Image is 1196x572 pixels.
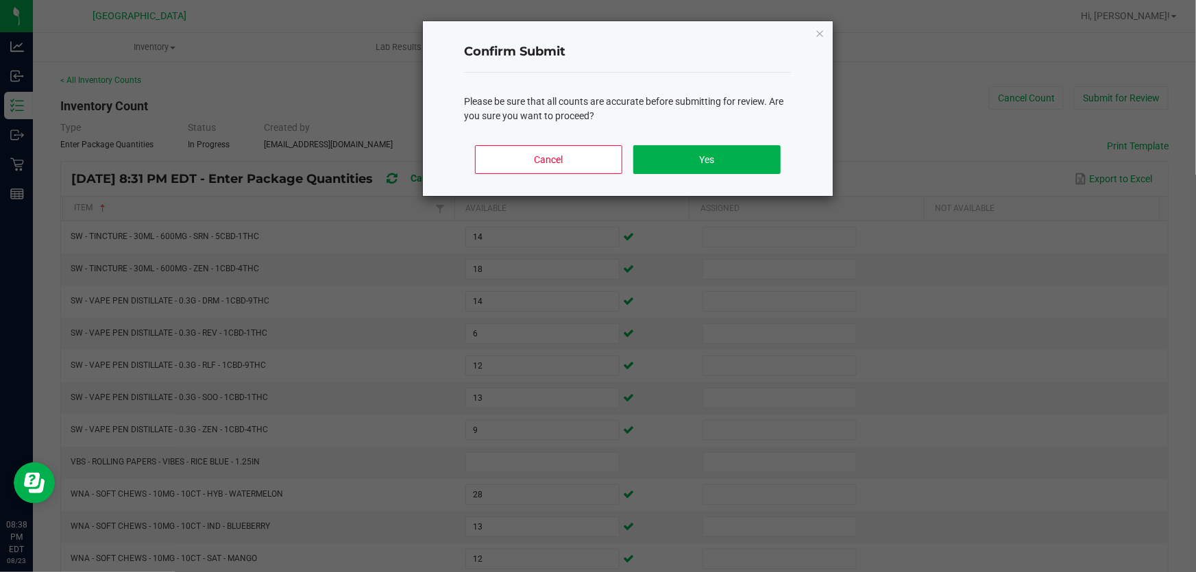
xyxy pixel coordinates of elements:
[464,43,792,61] h4: Confirm Submit
[475,145,622,174] button: Cancel
[815,25,825,41] button: Close
[14,462,55,503] iframe: Resource center
[464,95,792,123] div: Please be sure that all counts are accurate before submitting for review. Are you sure you want t...
[633,145,781,174] button: Yes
